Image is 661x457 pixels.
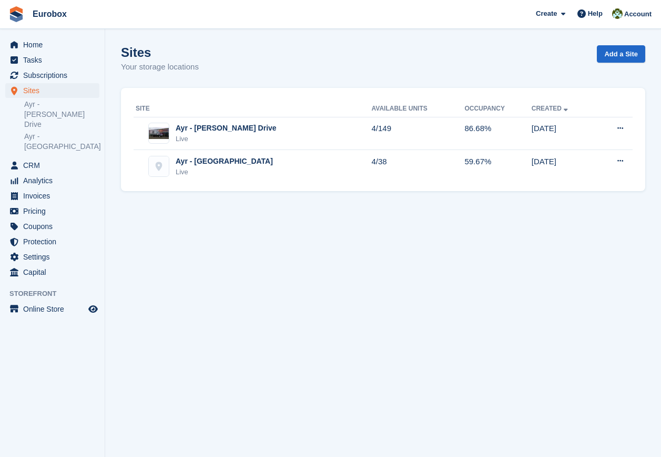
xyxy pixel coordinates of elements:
[597,45,645,63] a: Add a Site
[5,204,99,218] a: menu
[5,265,99,280] a: menu
[23,302,86,316] span: Online Store
[8,6,24,22] img: stora-icon-8386f47178a22dfd0bd8f6a31ec36ba5ce8667c1dd55bd0f319d3a0aa187defe.svg
[23,234,86,249] span: Protection
[24,132,99,152] a: Ayr - [GEOGRAPHIC_DATA]
[372,117,465,150] td: 4/149
[532,105,570,112] a: Created
[23,37,86,52] span: Home
[23,53,86,67] span: Tasks
[5,53,99,67] a: menu
[23,219,86,234] span: Coupons
[134,101,372,117] th: Site
[176,134,277,144] div: Live
[87,303,99,315] a: Preview store
[176,156,273,167] div: Ayr - [GEOGRAPHIC_DATA]
[121,61,199,73] p: Your storage locations
[23,68,86,83] span: Subscriptions
[23,204,86,218] span: Pricing
[5,250,99,264] a: menu
[28,5,71,23] a: Eurobox
[5,188,99,203] a: menu
[464,117,531,150] td: 86.68%
[23,250,86,264] span: Settings
[536,8,557,19] span: Create
[23,83,86,98] span: Sites
[5,173,99,188] a: menu
[121,45,199,59] h1: Sites
[5,83,99,98] a: menu
[532,117,596,150] td: [DATE]
[176,123,277,134] div: Ayr - [PERSON_NAME] Drive
[23,188,86,203] span: Invoices
[5,37,99,52] a: menu
[464,101,531,117] th: Occupancy
[624,9,652,19] span: Account
[9,289,105,299] span: Storefront
[149,127,169,139] img: Image of Ayr - Whitfield Drive site
[5,68,99,83] a: menu
[23,158,86,173] span: CRM
[176,167,273,177] div: Live
[588,8,603,19] span: Help
[372,150,465,183] td: 4/38
[24,100,99,130] a: Ayr - [PERSON_NAME] Drive
[612,8,623,19] img: Lorna Russell
[532,150,596,183] td: [DATE]
[372,101,465,117] th: Available Units
[5,302,99,316] a: menu
[23,173,86,188] span: Analytics
[5,234,99,249] a: menu
[5,158,99,173] a: menu
[23,265,86,280] span: Capital
[149,156,169,176] img: Ayr - Holmston Road site image placeholder
[5,219,99,234] a: menu
[464,150,531,183] td: 59.67%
